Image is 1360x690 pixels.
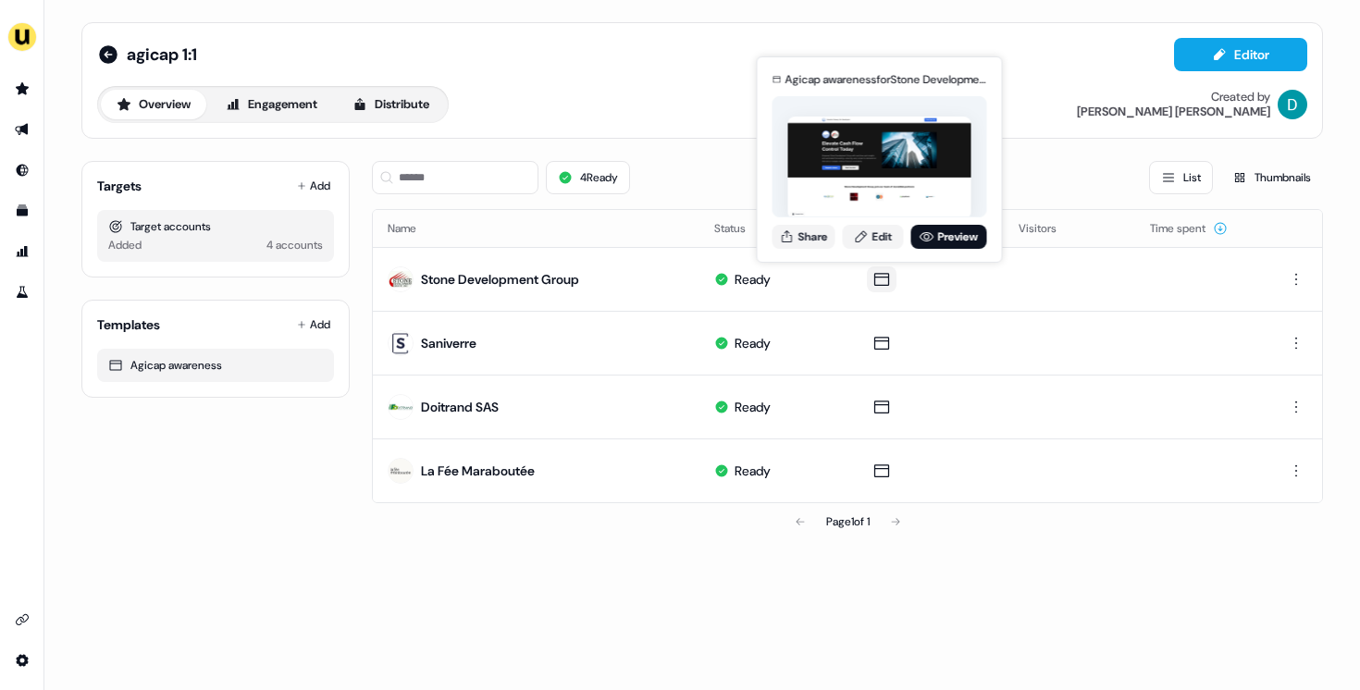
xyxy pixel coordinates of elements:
div: Ready [735,462,771,480]
img: David [1278,90,1307,119]
button: 4Ready [546,161,630,194]
button: Overview [101,90,206,119]
div: Targets [97,177,142,195]
a: Go to attribution [7,237,37,266]
button: Share [773,225,835,249]
a: Preview [911,225,987,249]
a: Go to integrations [7,646,37,675]
div: Added [108,236,142,254]
div: [PERSON_NAME] [PERSON_NAME] [1077,105,1270,119]
button: Add [293,173,334,199]
div: Created by [1211,90,1270,105]
div: Stone Development Group [421,270,579,289]
a: Go to integrations [7,605,37,635]
button: Editor [1174,38,1307,71]
button: Name [388,212,439,245]
button: Time spent [1150,212,1228,245]
div: Agicap awareness [108,356,323,375]
div: Saniverre [421,334,476,352]
div: Agicap awareness for Stone Development Group [785,70,987,89]
button: Status [714,212,768,245]
a: Go to experiments [7,277,37,307]
div: Ready [735,334,771,352]
a: Go to outbound experience [7,115,37,144]
button: Visitors [1019,212,1079,245]
a: Go to Inbound [7,155,37,185]
button: Engagement [210,90,333,119]
span: agicap 1:1 [127,43,197,66]
div: La Fée Maraboutée [421,462,535,480]
div: Ready [735,398,771,416]
img: asset preview [788,117,971,219]
button: Thumbnails [1220,161,1323,194]
div: Doitrand SAS [421,398,499,416]
a: Editor [1174,47,1307,67]
a: Edit [843,225,904,249]
a: Go to prospects [7,74,37,104]
div: 4 accounts [266,236,323,254]
button: Add [293,312,334,338]
button: List [1149,161,1213,194]
div: Ready [735,270,771,289]
div: Page 1 of 1 [826,512,870,531]
button: Distribute [337,90,445,119]
div: Target accounts [108,217,323,236]
a: Go to templates [7,196,37,226]
div: Templates [97,315,160,334]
